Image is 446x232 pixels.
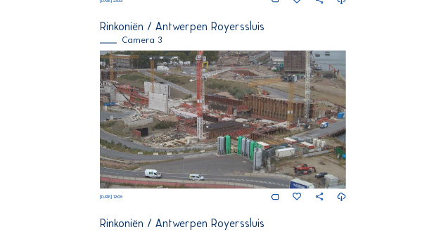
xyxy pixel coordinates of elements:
div: Rinkoniën / Antwerpen Royerssluis [100,219,347,229]
img: Image [100,51,347,189]
span: [DATE] 12:05 [100,195,122,200]
div: Camera 3 [100,36,347,45]
div: Rinkoniën / Antwerpen Royerssluis [100,21,347,32]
